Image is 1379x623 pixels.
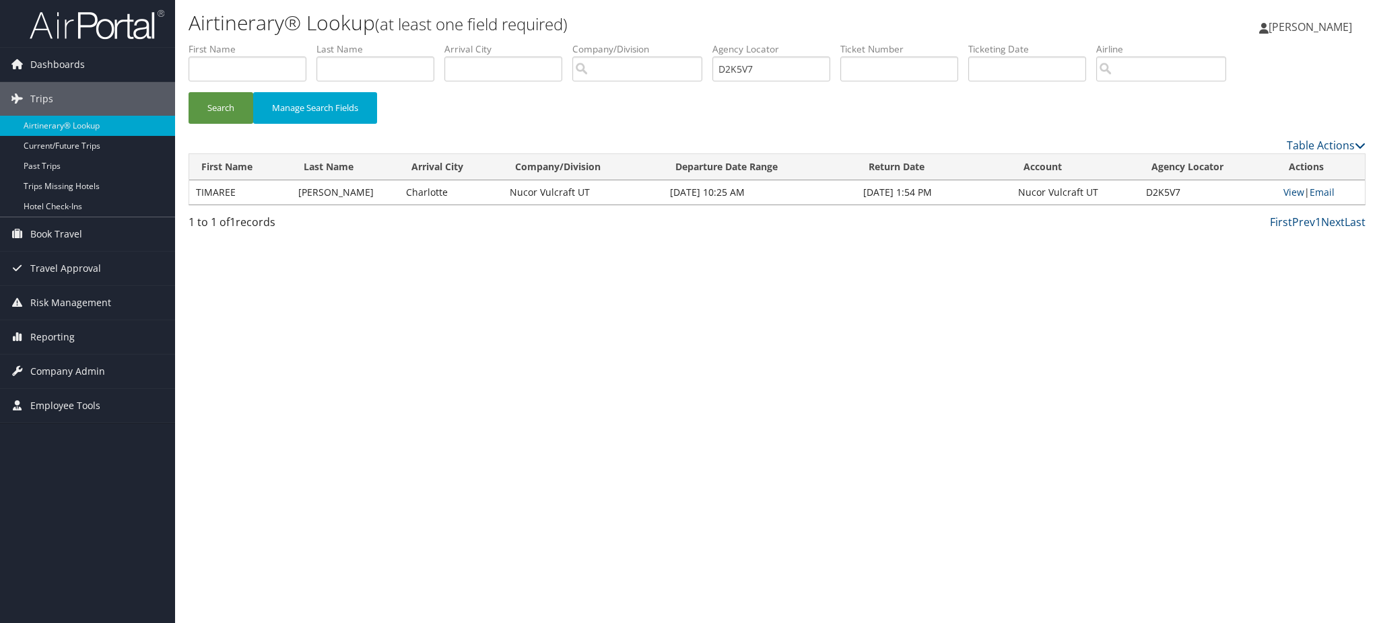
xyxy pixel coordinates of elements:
[292,154,399,180] th: Last Name: activate to sort column ascending
[189,214,468,237] div: 1 to 1 of records
[1011,154,1139,180] th: Account: activate to sort column ascending
[1259,7,1366,47] a: [PERSON_NAME]
[253,92,377,124] button: Manage Search Fields
[189,9,973,37] h1: Airtinerary® Lookup
[1315,215,1321,229] a: 1
[1011,180,1139,205] td: Nucor Vulcraft UT
[316,42,444,56] label: Last Name
[1310,186,1335,198] a: Email
[1287,138,1366,153] a: Table Actions
[1292,215,1315,229] a: Prev
[30,355,105,388] span: Company Admin
[30,286,111,320] span: Risk Management
[503,180,664,205] td: Nucor Vulcraft UT
[230,215,236,229] span: 1
[30,9,164,40] img: airportal-logo.png
[189,180,292,205] td: TIMAREE
[189,42,316,56] label: First Name
[1321,215,1345,229] a: Next
[30,48,85,81] span: Dashboards
[30,252,101,285] span: Travel Approval
[840,42,968,56] label: Ticket Number
[572,42,712,56] label: Company/Division
[1277,154,1365,180] th: Actions
[856,154,1011,180] th: Return Date: activate to sort column ascending
[1139,154,1277,180] th: Agency Locator: activate to sort column ascending
[1345,215,1366,229] a: Last
[30,217,82,251] span: Book Travel
[663,180,856,205] td: [DATE] 10:25 AM
[189,92,253,124] button: Search
[30,320,75,354] span: Reporting
[1270,215,1292,229] a: First
[399,180,503,205] td: Charlotte
[30,82,53,116] span: Trips
[1277,180,1365,205] td: |
[1283,186,1304,198] a: View
[399,154,503,180] th: Arrival City: activate to sort column ascending
[292,180,399,205] td: [PERSON_NAME]
[968,42,1096,56] label: Ticketing Date
[444,42,572,56] label: Arrival City
[30,389,100,423] span: Employee Tools
[1269,20,1352,34] span: [PERSON_NAME]
[712,42,840,56] label: Agency Locator
[1096,42,1236,56] label: Airline
[375,13,568,35] small: (at least one field required)
[1139,180,1277,205] td: D2K5V7
[189,154,292,180] th: First Name: activate to sort column ascending
[856,180,1011,205] td: [DATE] 1:54 PM
[663,154,856,180] th: Departure Date Range: activate to sort column ascending
[503,154,664,180] th: Company/Division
